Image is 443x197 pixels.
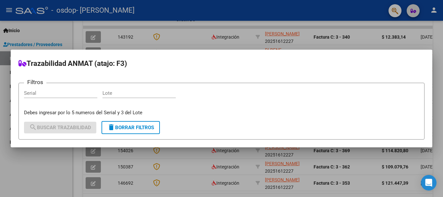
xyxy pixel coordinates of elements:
[107,123,115,131] mat-icon: delete
[24,109,419,117] p: Debes ingresar por lo 5 numeros del Serial y 3 del Lote
[29,123,37,131] mat-icon: search
[102,121,160,134] button: Borrar Filtros
[29,125,91,130] span: Buscar Trazabilidad
[24,122,96,133] button: Buscar Trazabilidad
[24,78,46,86] h3: Filtros
[421,175,437,191] div: Open Intercom Messenger
[18,57,425,70] h2: Trazabilidad ANMAT (atajo: F3)
[107,125,154,130] span: Borrar Filtros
